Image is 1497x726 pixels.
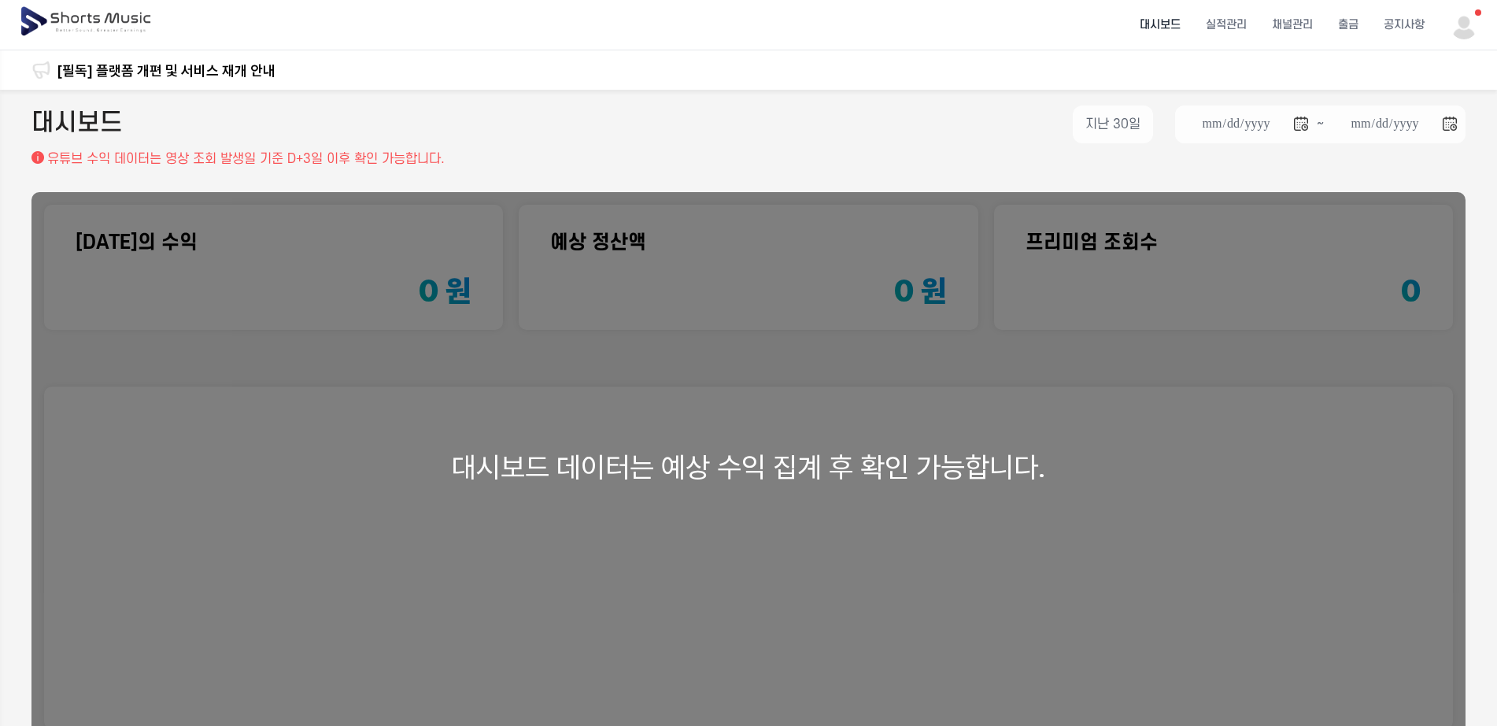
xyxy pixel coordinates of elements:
li: ~ [1175,106,1466,143]
a: 실적관리 [1193,4,1259,46]
a: 공지사항 [1371,4,1437,46]
img: 사용자 이미지 [1450,11,1478,39]
img: 설명 아이콘 [31,151,44,164]
h2: 대시보드 [31,106,123,143]
a: 채널관리 [1259,4,1325,46]
a: 대시보드 [1127,4,1193,46]
a: 출금 [1325,4,1371,46]
button: 지난 30일 [1073,106,1153,143]
p: 유튜브 수익 데이터는 영상 조회 발생일 기준 D+3일 이후 확인 가능합니다. [47,150,445,169]
a: [필독] 플랫폼 개편 및 서비스 재개 안내 [57,60,275,81]
img: 알림 아이콘 [31,61,50,80]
